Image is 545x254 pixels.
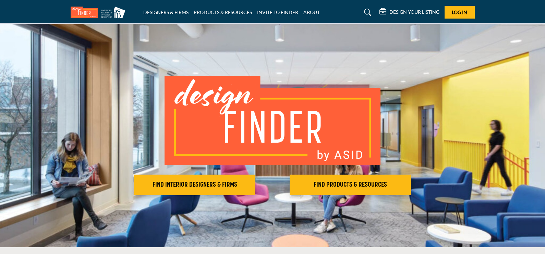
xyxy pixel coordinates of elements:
[136,181,253,189] h2: FIND INTERIOR DESIGNERS & FIRMS
[194,9,252,15] a: PRODUCTS & RESOURCES
[143,9,189,15] a: DESIGNERS & FIRMS
[452,9,467,15] span: Log In
[165,76,380,165] img: image
[71,7,129,18] img: Site Logo
[134,175,255,195] button: FIND INTERIOR DESIGNERS & FIRMS
[292,181,409,189] h2: FIND PRODUCTS & RESOURCES
[257,9,298,15] a: INVITE TO FINDER
[303,9,320,15] a: ABOUT
[358,7,376,18] a: Search
[445,6,475,19] button: Log In
[379,8,439,16] div: DESIGN YOUR LISTING
[389,9,439,15] h5: DESIGN YOUR LISTING
[290,175,411,195] button: FIND PRODUCTS & RESOURCES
